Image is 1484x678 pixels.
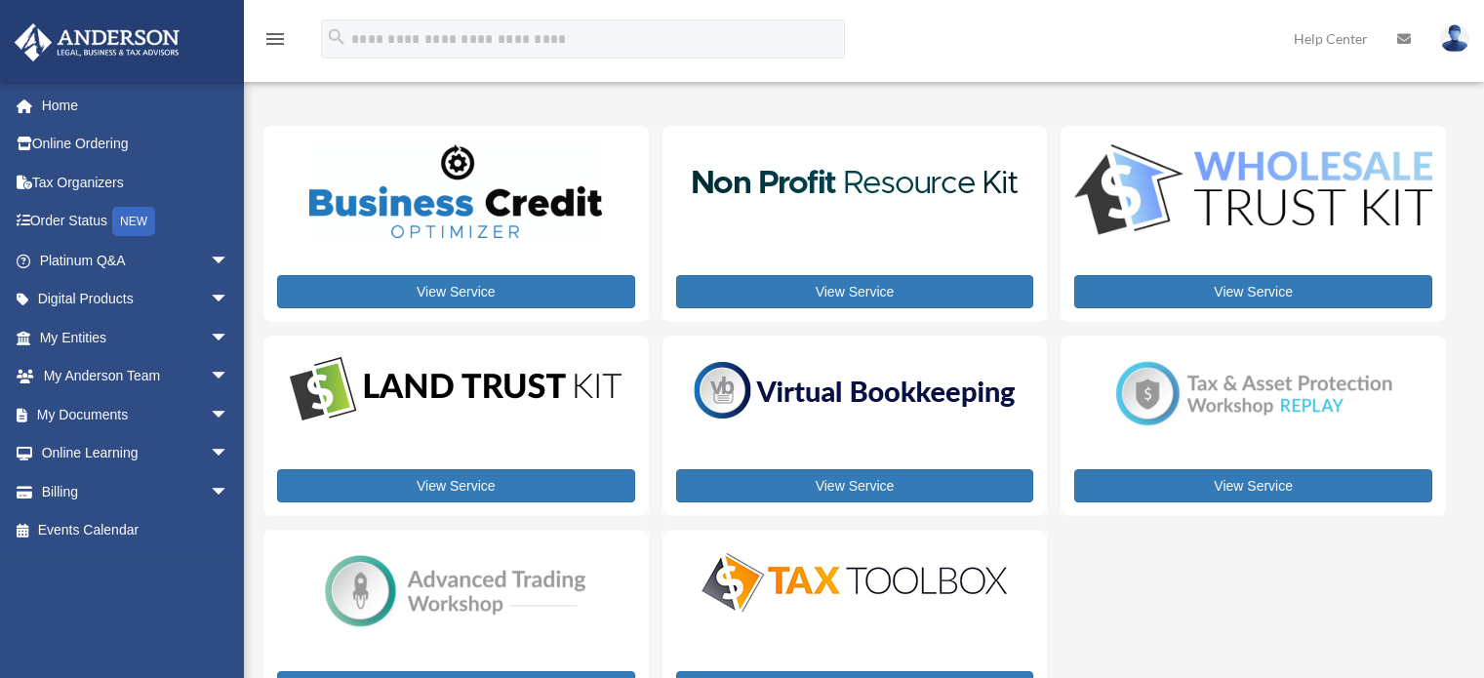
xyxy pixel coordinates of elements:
span: arrow_drop_down [210,241,249,281]
img: User Pic [1440,24,1469,53]
span: arrow_drop_down [210,357,249,397]
a: My Documentsarrow_drop_down [14,395,259,434]
img: Anderson Advisors Platinum Portal [9,23,185,61]
i: search [326,26,347,48]
span: arrow_drop_down [210,280,249,320]
div: NEW [112,207,155,236]
a: Billingarrow_drop_down [14,472,259,511]
a: Tax Organizers [14,163,259,202]
a: Online Learningarrow_drop_down [14,434,259,473]
a: Platinum Q&Aarrow_drop_down [14,241,259,280]
a: View Service [676,275,1034,308]
a: Events Calendar [14,511,259,550]
a: Digital Productsarrow_drop_down [14,280,249,319]
a: View Service [1074,469,1432,502]
a: My Entitiesarrow_drop_down [14,318,259,357]
a: Online Ordering [14,125,259,164]
a: View Service [676,469,1034,502]
a: My Anderson Teamarrow_drop_down [14,357,259,396]
a: View Service [277,469,635,502]
span: arrow_drop_down [210,395,249,435]
a: View Service [277,275,635,308]
a: Home [14,86,259,125]
span: arrow_drop_down [210,434,249,474]
a: Order StatusNEW [14,202,259,242]
span: arrow_drop_down [210,472,249,512]
a: menu [263,34,287,51]
span: arrow_drop_down [210,318,249,358]
a: View Service [1074,275,1432,308]
i: menu [263,27,287,51]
